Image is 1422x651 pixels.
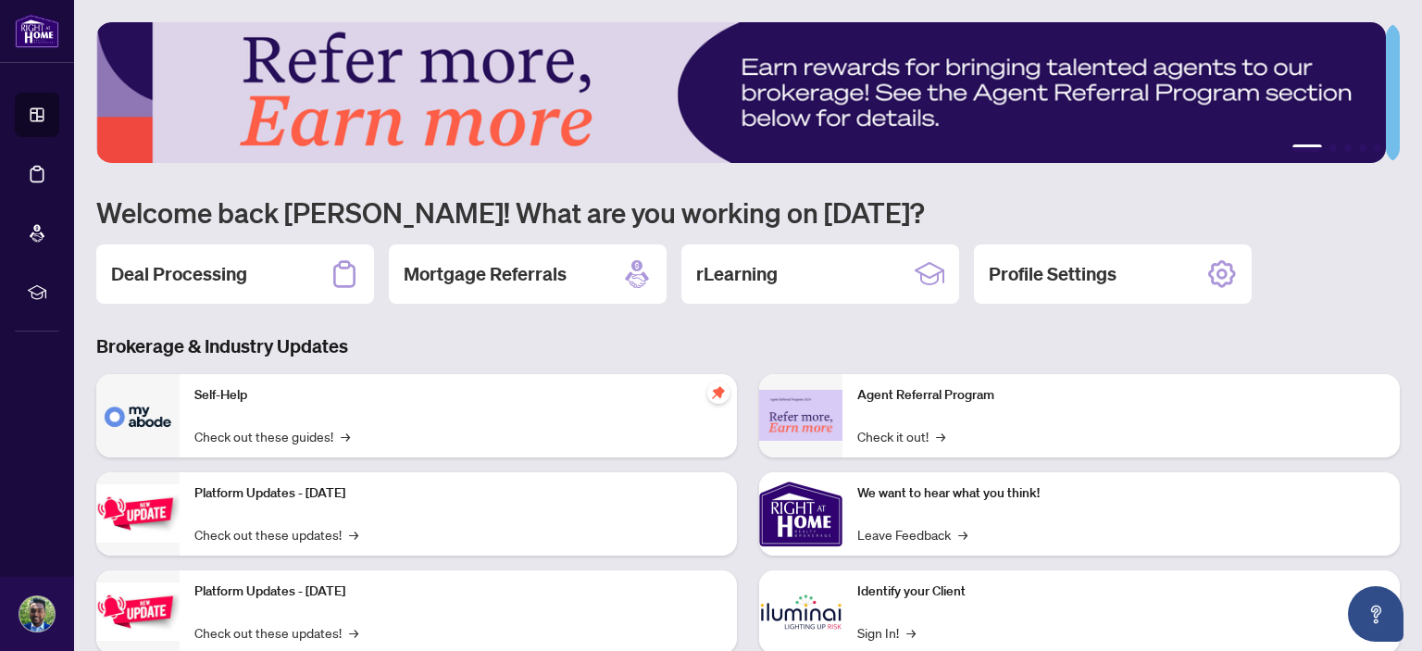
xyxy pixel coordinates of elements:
button: 4 [1359,144,1366,152]
h2: Deal Processing [111,261,247,287]
h2: Mortgage Referrals [404,261,567,287]
span: → [341,426,350,446]
a: Check out these updates!→ [194,622,358,643]
p: Self-Help [194,385,722,406]
img: Profile Icon [19,596,55,632]
img: Agent Referral Program [759,390,842,441]
button: 1 [1292,144,1322,152]
p: Agent Referral Program [857,385,1385,406]
img: Slide 0 [96,22,1386,163]
span: → [958,524,967,545]
h2: Profile Settings [989,261,1116,287]
a: Leave Feedback→ [857,524,967,545]
a: Sign In!→ [857,622,916,643]
span: → [906,622,916,643]
button: 3 [1344,144,1352,152]
a: Check out these guides!→ [194,426,350,446]
p: Platform Updates - [DATE] [194,582,722,602]
img: logo [15,14,59,48]
a: Check out these updates!→ [194,524,358,545]
h3: Brokerage & Industry Updates [96,333,1400,359]
h1: Welcome back [PERSON_NAME]! What are you working on [DATE]? [96,194,1400,230]
img: Self-Help [96,374,180,457]
p: We want to hear what you think! [857,483,1385,504]
h2: rLearning [696,261,778,287]
span: → [349,524,358,545]
img: Platform Updates - July 8, 2025 [96,582,180,641]
img: Platform Updates - July 21, 2025 [96,484,180,543]
span: → [349,622,358,643]
button: 5 [1374,144,1381,152]
p: Platform Updates - [DATE] [194,483,722,504]
a: Check it out!→ [857,426,945,446]
button: 2 [1329,144,1337,152]
span: → [936,426,945,446]
p: Identify your Client [857,582,1385,602]
span: pushpin [707,382,730,404]
button: Open asap [1348,586,1403,642]
img: We want to hear what you think! [759,472,842,556]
